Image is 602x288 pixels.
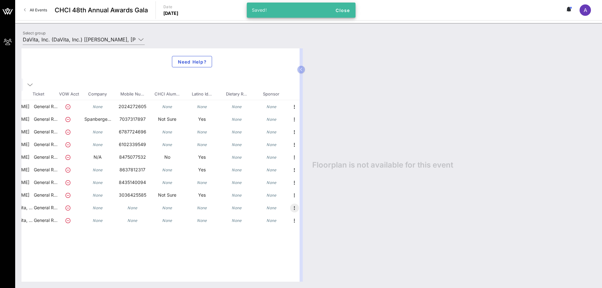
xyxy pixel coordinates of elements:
i: None [197,130,207,134]
a: All Events [20,5,51,15]
p: Date [163,4,179,10]
i: None [266,117,277,122]
span: Dietary R… [219,91,254,97]
button: Close [333,4,353,16]
i: None [127,205,137,210]
i: None [162,205,172,210]
i: None [93,193,103,198]
p: 3036425585 [115,189,150,201]
p: N/A [80,151,115,163]
i: None [93,205,103,210]
i: None [232,142,242,147]
p: 8475077532 [115,151,150,163]
i: None [266,218,277,223]
i: None [232,155,242,160]
i: None [162,104,172,109]
i: None [266,104,277,109]
p: Not Sure [150,189,185,201]
span: Company [80,91,115,97]
i: None [266,142,277,147]
p: General R… [33,113,58,126]
p: 6787724696 [115,126,150,138]
p: General R… [33,189,58,201]
i: None [232,193,242,198]
i: None [232,218,242,223]
i: None [232,117,242,122]
i: None [127,218,137,223]
i: None [162,168,172,172]
p: General R… [33,151,58,163]
button: Need Help? [172,56,212,67]
span: CHCI Alum… [149,91,184,97]
p: General R… [33,138,58,151]
p: General R… [33,126,58,138]
p: Spanberge… [80,113,115,126]
i: None [232,205,242,210]
i: None [162,142,172,147]
span: Ticket [33,91,58,97]
p: No [150,151,185,163]
i: None [232,168,242,172]
i: None [93,218,103,223]
span: Close [335,8,350,13]
i: None [93,180,103,185]
span: Floorplan is not available for this event [312,160,453,170]
i: None [266,155,277,160]
span: A [584,7,587,13]
p: 7037317897 [115,113,150,126]
span: CHCI 48th Annual Awards Gala [55,5,148,15]
p: 8435140094 [115,176,150,189]
i: None [232,180,242,185]
i: None [197,104,207,109]
i: None [266,180,277,185]
i: None [266,168,277,172]
p: General R… [33,163,58,176]
p: [DATE] [163,10,179,16]
span: All Events [30,8,47,12]
p: Not Sure [150,113,185,126]
p: 6102339549 [115,138,150,151]
i: None [266,205,277,210]
p: General R… [33,214,58,227]
i: None [232,130,242,134]
i: None [232,104,242,109]
i: None [266,193,277,198]
i: None [93,142,103,147]
i: None [197,142,207,147]
span: VOW Acct [58,91,80,97]
i: None [93,168,103,172]
i: None [266,130,277,134]
p: 8637812317 [115,163,150,176]
i: None [197,218,207,223]
p: Yes [185,113,219,126]
span: Latino Id… [184,91,219,97]
span: Need Help? [177,59,207,64]
i: None [93,130,103,134]
p: Yes [185,163,219,176]
i: None [162,218,172,223]
label: Select group [23,31,46,35]
span: Sponsor [254,91,289,97]
p: General R… [33,201,58,214]
span: Mobile Nu… [115,91,149,97]
p: General R… [33,176,58,189]
p: Yes [185,151,219,163]
span: Saved! [252,7,267,13]
p: Yes [185,189,219,201]
i: None [197,205,207,210]
p: 2024272605 [115,100,150,113]
i: None [197,180,207,185]
i: None [93,104,103,109]
p: General R… [33,100,58,113]
i: None [162,130,172,134]
i: None [162,180,172,185]
div: A [580,4,591,16]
